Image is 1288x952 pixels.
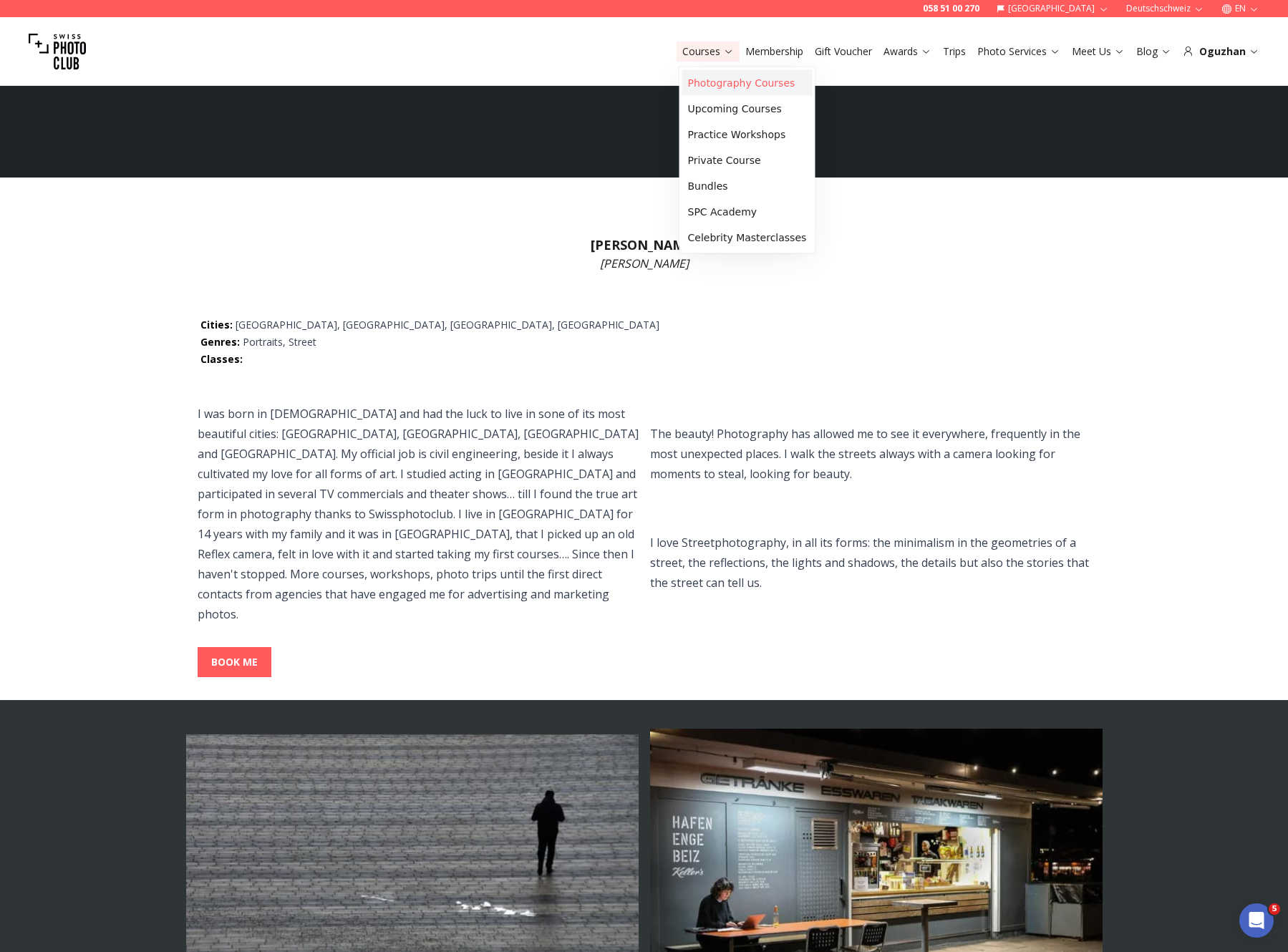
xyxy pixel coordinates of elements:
[923,3,979,14] a: 058 51 00 270
[937,42,972,62] button: Trips
[198,647,271,677] button: BOOK ME
[650,533,1091,593] p: I love Streetphotography, in all its forms: the minimalism in the geometries of a street, the ref...
[1066,42,1130,62] button: Meet Us
[972,42,1066,62] button: Photo Services
[200,318,236,331] span: Cities :
[1183,44,1259,59] div: Oguzhan
[878,42,937,62] button: Awards
[198,404,639,624] p: I was born in [DEMOGRAPHIC_DATA] and had the luck to live in sone of its most beautiful cities: [...
[809,42,878,62] button: Gift Voucher
[1136,44,1171,59] a: Blog
[1130,42,1177,62] button: Blog
[883,44,931,59] a: Awards
[682,147,813,173] a: Private Course
[943,44,966,59] a: Trips
[682,96,813,122] a: Upcoming Courses
[682,173,813,199] a: Bundles
[29,23,86,80] img: Swiss photo club
[682,225,813,251] a: Celebrity Masterclasses
[682,70,813,96] a: Photography Courses
[745,44,803,59] a: Membership
[1269,903,1280,915] span: 5
[650,424,1091,484] p: The beauty! Photography has allowed me to see it everywhere, frequently in the most unexpected pl...
[682,122,813,147] a: Practice Workshops
[200,318,1088,332] p: [GEOGRAPHIC_DATA], [GEOGRAPHIC_DATA], [GEOGRAPHIC_DATA], [GEOGRAPHIC_DATA]
[200,335,1088,349] p: Portraits, Street
[682,199,813,225] a: SPC Academy
[977,44,1060,59] a: Photo Services
[599,132,690,223] img: Simona Di Cesare
[1072,44,1125,59] a: Meet Us
[740,42,809,62] button: Membership
[200,335,240,349] span: Genres :
[200,352,243,366] span: Classes :
[682,44,734,59] a: Courses
[211,655,258,669] b: BOOK ME
[677,42,740,62] button: Courses
[815,44,872,59] a: Gift Voucher
[1239,903,1274,938] iframe: Intercom live chat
